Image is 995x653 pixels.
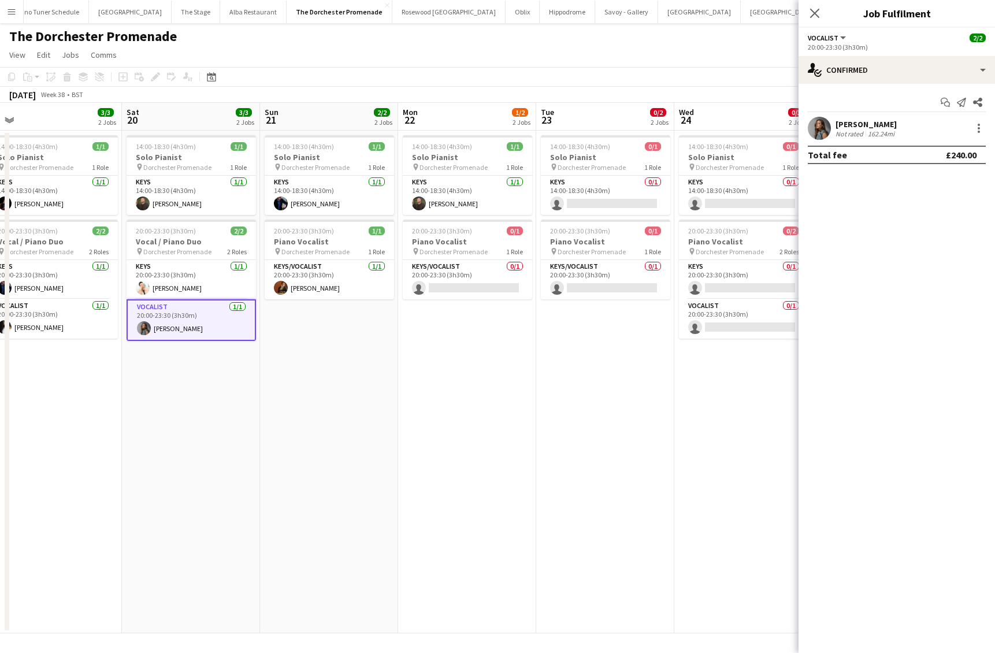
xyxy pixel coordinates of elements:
[696,247,764,256] span: Dorchester Promenade
[263,113,279,127] span: 21
[550,142,610,151] span: 14:00-18:30 (4h30m)
[265,135,394,215] app-job-card: 14:00-18:30 (4h30m)1/1Solo Pianist Dorchester Promenade1 RoleKeys1/114:00-18:30 (4h30m)[PERSON_NAME]
[783,142,799,151] span: 0/1
[220,1,287,23] button: Alba Restaurant
[679,299,808,339] app-card-role: Vocalist0/120:00-23:30 (3h30m)
[836,119,897,129] div: [PERSON_NAME]
[679,220,808,339] div: 20:00-23:30 (3h30m)0/2Piano Vocalist Dorchester Promenade2 RolesKeys0/120:00-23:30 (3h30m) Vocali...
[127,135,256,215] div: 14:00-18:30 (4h30m)1/1Solo Pianist Dorchester Promenade1 RoleKeys1/114:00-18:30 (4h30m)[PERSON_NAME]
[265,152,394,162] h3: Solo Pianist
[541,260,670,299] app-card-role: Keys/Vocalist0/120:00-23:30 (3h30m)
[38,90,67,99] span: Week 38
[374,108,390,117] span: 2/2
[9,28,177,45] h1: The Dorchester Promenade
[541,220,670,299] app-job-card: 20:00-23:30 (3h30m)0/1Piano Vocalist Dorchester Promenade1 RoleKeys/Vocalist0/120:00-23:30 (3h30m)
[236,108,252,117] span: 3/3
[539,113,554,127] span: 23
[368,247,385,256] span: 1 Role
[783,227,799,235] span: 0/2
[9,89,36,101] div: [DATE]
[403,107,418,117] span: Mon
[92,227,109,235] span: 2/2
[679,176,808,215] app-card-role: Keys0/114:00-18:30 (4h30m)
[98,108,114,117] span: 3/3
[143,247,211,256] span: Dorchester Promenade
[419,247,488,256] span: Dorchester Promenade
[644,247,661,256] span: 1 Role
[836,129,866,138] div: Not rated
[32,47,55,62] a: Edit
[92,142,109,151] span: 1/1
[679,152,808,162] h3: Solo Pianist
[6,1,89,23] button: Piano Tuner Schedule
[265,176,394,215] app-card-role: Keys1/114:00-18:30 (4h30m)[PERSON_NAME]
[287,1,392,23] button: The Dorchester Promenade
[230,163,247,172] span: 1 Role
[541,107,554,117] span: Tue
[541,152,670,162] h3: Solo Pianist
[265,220,394,299] app-job-card: 20:00-23:30 (3h30m)1/1Piano Vocalist Dorchester Promenade1 RoleKeys/Vocalist1/120:00-23:30 (3h30m...
[403,260,532,299] app-card-role: Keys/Vocalist0/120:00-23:30 (3h30m)
[799,56,995,84] div: Confirmed
[89,247,109,256] span: 2 Roles
[658,1,741,23] button: [GEOGRAPHIC_DATA]
[127,107,139,117] span: Sat
[369,142,385,151] span: 1/1
[374,118,392,127] div: 2 Jobs
[127,152,256,162] h3: Solo Pianist
[281,163,350,172] span: Dorchester Promenade
[143,163,211,172] span: Dorchester Promenade
[5,247,73,256] span: Dorchester Promenade
[227,247,247,256] span: 2 Roles
[98,118,116,127] div: 2 Jobs
[679,236,808,247] h3: Piano Vocalist
[5,47,30,62] a: View
[677,113,694,127] span: 24
[946,149,977,161] div: £240.00
[799,6,995,21] h3: Job Fulfilment
[265,236,394,247] h3: Piano Vocalist
[789,118,807,127] div: 2 Jobs
[782,163,799,172] span: 1 Role
[679,135,808,215] app-job-card: 14:00-18:30 (4h30m)0/1Solo Pianist Dorchester Promenade1 RoleKeys0/114:00-18:30 (4h30m)
[788,108,804,117] span: 0/3
[172,1,220,23] button: The Stage
[558,247,626,256] span: Dorchester Promenade
[89,1,172,23] button: [GEOGRAPHIC_DATA]
[506,163,523,172] span: 1 Role
[127,260,256,299] app-card-role: Keys1/120:00-23:30 (3h30m)[PERSON_NAME]
[688,142,748,151] span: 14:00-18:30 (4h30m)
[688,227,748,235] span: 20:00-23:30 (3h30m)
[970,34,986,42] span: 2/2
[125,113,139,127] span: 20
[86,47,121,62] a: Comms
[679,260,808,299] app-card-role: Keys0/120:00-23:30 (3h30m)
[808,34,838,42] span: Vocalist
[412,227,472,235] span: 20:00-23:30 (3h30m)
[265,260,394,299] app-card-role: Keys/Vocalist1/120:00-23:30 (3h30m)[PERSON_NAME]
[37,50,50,60] span: Edit
[541,135,670,215] app-job-card: 14:00-18:30 (4h30m)0/1Solo Pianist Dorchester Promenade1 RoleKeys0/114:00-18:30 (4h30m)
[127,299,256,341] app-card-role: Vocalist1/120:00-23:30 (3h30m)[PERSON_NAME]
[368,163,385,172] span: 1 Role
[507,227,523,235] span: 0/1
[274,227,334,235] span: 20:00-23:30 (3h30m)
[236,118,254,127] div: 2 Jobs
[401,113,418,127] span: 22
[541,176,670,215] app-card-role: Keys0/114:00-18:30 (4h30m)
[136,227,196,235] span: 20:00-23:30 (3h30m)
[369,227,385,235] span: 1/1
[741,1,823,23] button: [GEOGRAPHIC_DATA]
[541,236,670,247] h3: Piano Vocalist
[403,220,532,299] app-job-card: 20:00-23:30 (3h30m)0/1Piano Vocalist Dorchester Promenade1 RoleKeys/Vocalist0/120:00-23:30 (3h30m)
[274,142,334,151] span: 14:00-18:30 (4h30m)
[558,163,626,172] span: Dorchester Promenade
[127,220,256,341] app-job-card: 20:00-23:30 (3h30m)2/2Vocal / Piano Duo Dorchester Promenade2 RolesKeys1/120:00-23:30 (3h30m)[PER...
[136,142,196,151] span: 14:00-18:30 (4h30m)
[651,118,669,127] div: 2 Jobs
[419,163,488,172] span: Dorchester Promenade
[72,90,83,99] div: BST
